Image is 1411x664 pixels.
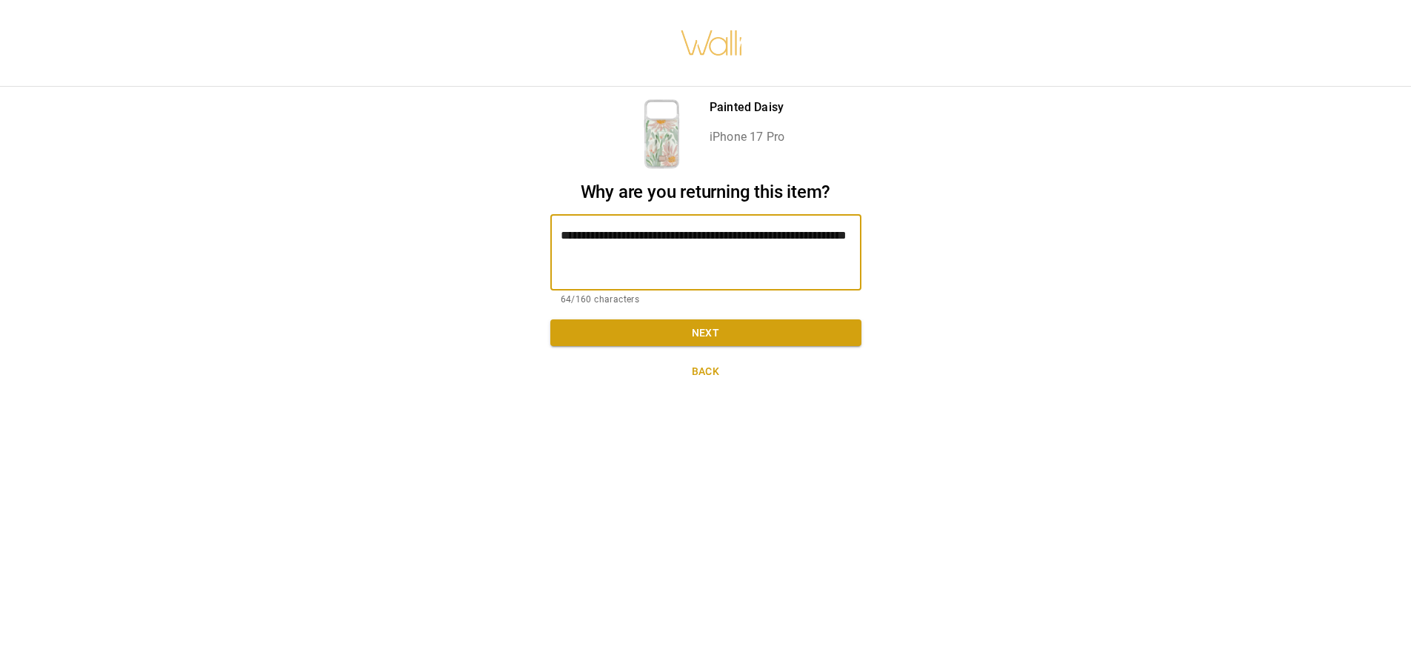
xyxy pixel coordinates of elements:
button: Back [550,358,861,385]
p: iPhone 17 Pro [710,128,784,146]
img: walli-inc.myshopify.com [680,11,744,75]
p: Painted Daisy [710,99,784,116]
button: Next [550,319,861,347]
p: 64/160 characters [561,293,851,308]
h2: Why are you returning this item? [550,182,861,203]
